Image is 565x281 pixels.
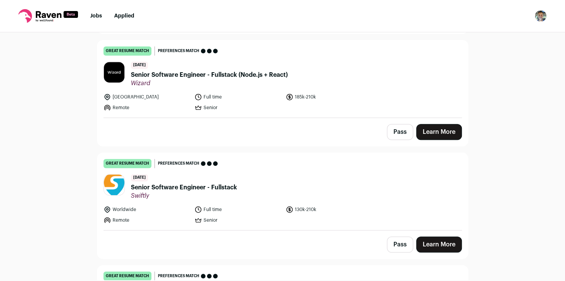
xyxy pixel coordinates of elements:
[286,93,372,101] li: 185k-210k
[131,192,237,200] span: Swiftly
[103,104,190,111] li: Remote
[104,62,124,83] img: 0f85d144eafc9c7e1104f938cea43718933ce8c1cdee0478daaf93c051782d4d.jpg
[97,153,468,230] a: great resume match Preferences match [DATE] Senior Software Engineer - Fullstack Swiftly Worldwid...
[104,172,124,197] img: 3e14641c0f48adfd3dfaea8bf909c181f385899ccf2dcf229e5b3fb73f4fd672.png
[103,271,151,281] div: great resume match
[286,206,372,213] li: 130k-210k
[103,159,151,168] div: great resume match
[158,272,199,280] span: Preferences match
[535,10,547,22] img: 19917917-medium_jpg
[387,237,413,252] button: Pass
[194,104,281,111] li: Senior
[158,47,199,55] span: Preferences match
[416,124,462,140] a: Learn More
[114,13,134,19] a: Applied
[131,62,148,69] span: [DATE]
[97,40,468,117] a: great resume match Preferences match [DATE] Senior Software Engineer - Fullstack (Node.js + React...
[90,13,102,19] a: Jobs
[194,216,281,224] li: Senior
[194,93,281,101] li: Full time
[103,206,190,213] li: Worldwide
[131,183,237,192] span: Senior Software Engineer - Fullstack
[387,124,413,140] button: Pass
[194,206,281,213] li: Full time
[103,216,190,224] li: Remote
[535,10,547,22] button: Open dropdown
[131,174,148,181] span: [DATE]
[103,46,151,56] div: great resume match
[131,70,288,79] span: Senior Software Engineer - Fullstack (Node.js + React)
[158,160,199,167] span: Preferences match
[103,93,190,101] li: [GEOGRAPHIC_DATA]
[416,237,462,252] a: Learn More
[131,79,288,87] span: Wizard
